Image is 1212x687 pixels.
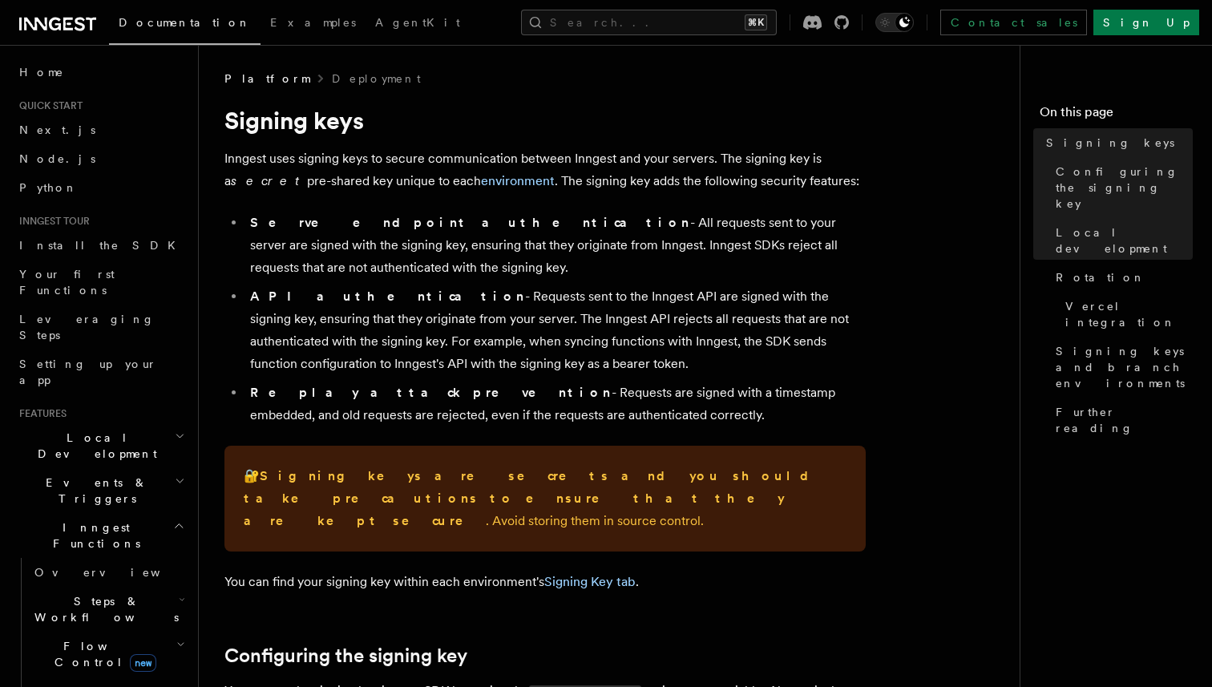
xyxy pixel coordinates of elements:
li: - All requests sent to your server are signed with the signing key, ensuring that they originate ... [245,212,866,279]
strong: Serve endpoint authentication [250,215,690,230]
span: Inngest tour [13,215,90,228]
span: Python [19,181,78,194]
span: Steps & Workflows [28,593,179,625]
a: Signing keys [1040,128,1193,157]
a: Documentation [109,5,261,45]
p: You can find your signing key within each environment's . [224,571,866,593]
h1: Signing keys [224,106,866,135]
p: Inngest uses signing keys to secure communication between Inngest and your servers. The signing k... [224,148,866,192]
span: AgentKit [375,16,460,29]
a: Sign Up [1093,10,1199,35]
span: Local development [1056,224,1193,257]
a: Local development [1049,218,1193,263]
a: Python [13,173,188,202]
a: Vercel integration [1059,292,1193,337]
span: Local Development [13,430,175,462]
a: environment [481,173,555,188]
a: Rotation [1049,263,1193,292]
span: Install the SDK [19,239,185,252]
span: Examples [270,16,356,29]
button: Local Development [13,423,188,468]
span: Inngest Functions [13,519,173,552]
a: Deployment [332,71,421,87]
a: Next.js [13,115,188,144]
span: Leveraging Steps [19,313,155,341]
span: Further reading [1056,404,1193,436]
a: Configuring the signing key [1049,157,1193,218]
span: Overview [34,566,200,579]
strong: API authentication [250,289,525,304]
span: Vercel integration [1065,298,1193,330]
button: Search...⌘K [521,10,777,35]
button: Steps & Workflows [28,587,188,632]
span: Your first Functions [19,268,115,297]
strong: Replay attack prevention [250,385,612,400]
span: Signing keys and branch environments [1056,343,1193,391]
span: Configuring the signing key [1056,164,1193,212]
span: new [130,654,156,672]
span: Signing keys [1046,135,1174,151]
a: Overview [28,558,188,587]
a: Leveraging Steps [13,305,188,350]
a: Home [13,58,188,87]
span: Setting up your app [19,358,157,386]
a: Signing Key tab [544,574,636,589]
a: Setting up your app [13,350,188,394]
button: Flow Controlnew [28,632,188,677]
li: - Requests are signed with a timestamp embedded, and old requests are rejected, even if the reque... [245,382,866,426]
span: Documentation [119,16,251,29]
span: Platform [224,71,309,87]
p: 🔐 . Avoid storing them in source control. [244,465,846,532]
h4: On this page [1040,103,1193,128]
a: Further reading [1049,398,1193,443]
a: Contact sales [940,10,1087,35]
button: Events & Triggers [13,468,188,513]
a: Signing keys and branch environments [1049,337,1193,398]
a: AgentKit [366,5,470,43]
a: Configuring the signing key [224,645,467,667]
span: Next.js [19,123,95,136]
em: secret [231,173,307,188]
li: - Requests sent to the Inngest API are signed with the signing key, ensuring that they originate ... [245,285,866,375]
span: Node.js [19,152,95,165]
span: Features [13,407,67,420]
a: Install the SDK [13,231,188,260]
a: Your first Functions [13,260,188,305]
button: Inngest Functions [13,513,188,558]
span: Quick start [13,99,83,112]
button: Toggle dark mode [875,13,914,32]
span: Home [19,64,64,80]
span: Flow Control [28,638,176,670]
a: Node.js [13,144,188,173]
strong: Signing keys are secrets and you should take precautions to ensure that they are kept secure [244,468,822,528]
a: Examples [261,5,366,43]
span: Events & Triggers [13,475,175,507]
kbd: ⌘K [745,14,767,30]
span: Rotation [1056,269,1145,285]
